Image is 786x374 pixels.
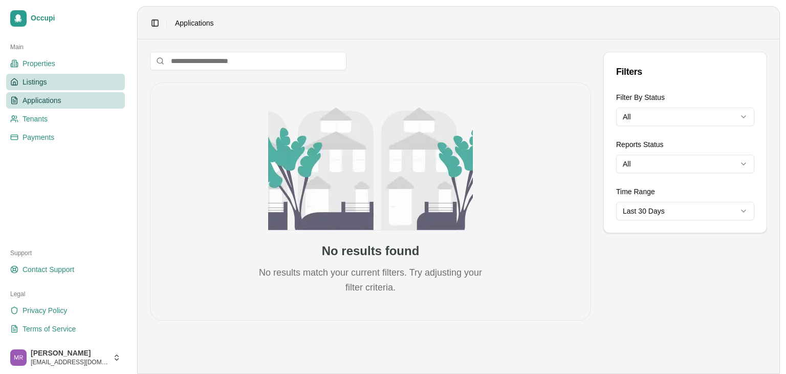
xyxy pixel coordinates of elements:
span: Contact Support [23,264,74,275]
label: Filter By Status [616,93,665,101]
img: Max Rykov [10,349,27,366]
span: Applications [175,18,214,28]
span: Applications [23,95,61,106]
a: Terms of Service [6,321,125,337]
div: Filters [616,65,754,79]
span: [PERSON_NAME] [31,349,108,358]
a: Contact Support [6,261,125,278]
a: Tenants [6,111,125,127]
div: Main [6,39,125,55]
nav: breadcrumb [175,18,214,28]
h3: No results found [322,243,420,259]
span: Terms of Service [23,324,76,334]
div: Legal [6,286,125,302]
img: No results found [268,108,473,231]
label: Reports Status [616,140,664,149]
a: Applications [6,92,125,109]
span: Properties [23,58,55,69]
a: Privacy Policy [6,302,125,319]
span: Payments [23,132,54,142]
a: Occupi [6,6,125,31]
span: [EMAIL_ADDRESS][DOMAIN_NAME] [31,358,108,366]
button: Max Rykov[PERSON_NAME][EMAIL_ADDRESS][DOMAIN_NAME] [6,345,125,370]
a: Listings [6,74,125,90]
span: Privacy Policy [23,305,67,316]
a: Payments [6,129,125,146]
p: No results match your current filters. Try adjusting your filter criteria. [256,265,485,296]
div: Support [6,245,125,261]
span: Occupi [31,14,121,23]
label: Time Range [616,188,655,196]
a: Properties [6,55,125,72]
span: Tenants [23,114,48,124]
span: Listings [23,77,47,87]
